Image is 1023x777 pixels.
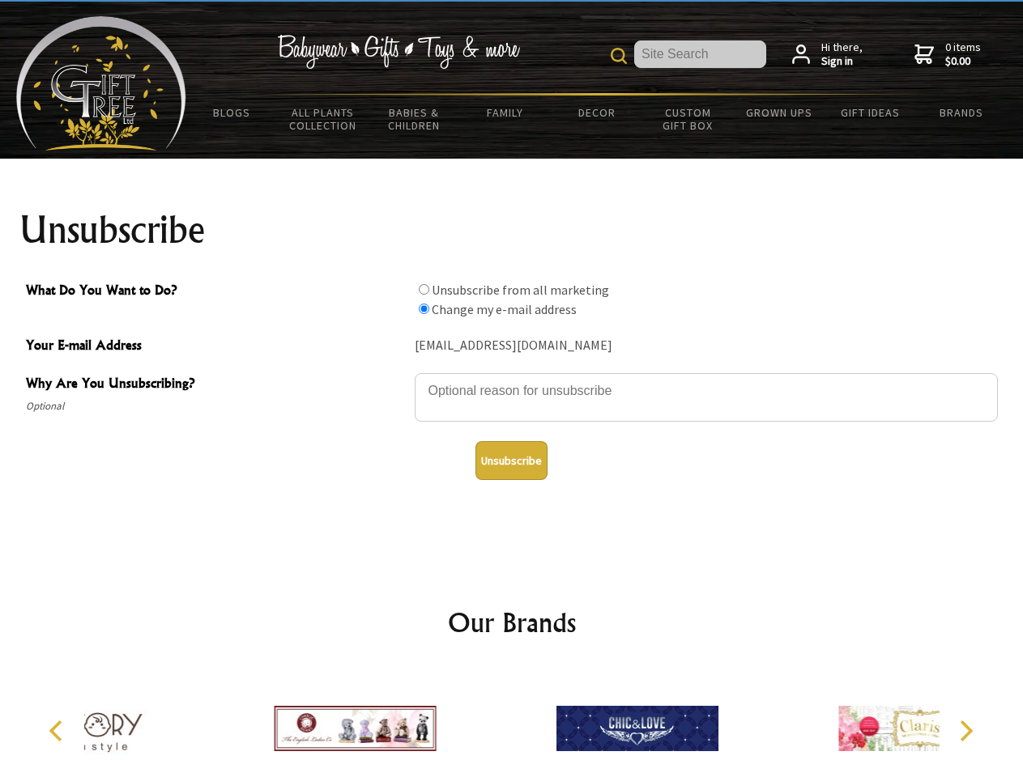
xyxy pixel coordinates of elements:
[369,96,460,142] a: Babies & Children
[916,96,1008,129] a: Brands
[415,373,998,422] textarea: Why Are You Unsubscribing?
[945,40,981,69] span: 0 items
[914,40,981,69] a: 0 items$0.00
[16,16,186,151] img: Babyware - Gifts - Toys and more...
[821,54,863,69] strong: Sign in
[460,96,552,129] a: Family
[432,282,609,298] label: Unsubscribe from all marketing
[634,40,766,68] input: Site Search
[277,35,520,69] img: Babywear - Gifts - Toys & more
[945,54,981,69] strong: $0.00
[551,96,642,129] a: Decor
[792,40,863,69] a: Hi there,Sign in
[26,335,407,359] span: Your E-mail Address
[26,397,407,416] span: Optional
[19,210,1004,249] h1: Unsubscribe
[948,713,983,749] button: Next
[32,603,991,642] h2: Our Brands
[26,373,407,397] span: Why Are You Unsubscribing?
[419,304,429,314] input: What Do You Want to Do?
[733,96,825,129] a: Grown Ups
[26,280,407,304] span: What Do You Want to Do?
[415,333,998,359] div: [EMAIL_ADDRESS][DOMAIN_NAME]
[432,301,577,317] label: Change my e-mail address
[278,96,369,142] a: All Plants Collection
[825,96,916,129] a: Gift Ideas
[186,96,278,129] a: BLOGS
[821,40,863,69] span: Hi there,
[642,96,734,142] a: Custom Gift Box
[419,284,429,295] input: What Do You Want to Do?
[40,713,76,749] button: Previous
[611,48,627,64] img: product search
[475,441,548,480] button: Unsubscribe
